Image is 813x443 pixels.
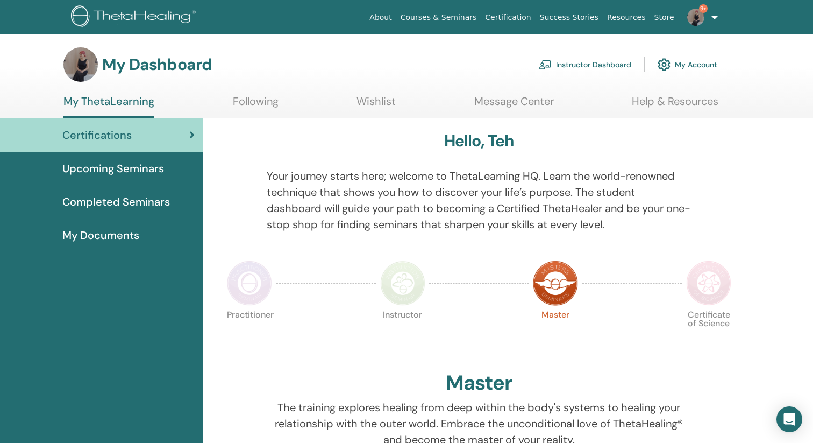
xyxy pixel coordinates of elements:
[776,406,802,432] div: Open Intercom Messenger
[650,8,679,27] a: Store
[658,55,671,74] img: cog.svg
[227,311,272,356] p: Practitioner
[632,95,718,116] a: Help & Resources
[444,131,515,151] h3: Hello, Teh
[396,8,481,27] a: Courses & Seminars
[686,311,731,356] p: Certificate of Science
[533,311,578,356] p: Master
[539,60,552,69] img: chalkboard-teacher.svg
[699,4,708,13] span: 9+
[267,168,691,233] p: Your journey starts here; welcome to ThetaLearning HQ. Learn the world-renowned technique that sh...
[536,8,603,27] a: Success Stories
[365,8,396,27] a: About
[658,53,717,76] a: My Account
[686,261,731,306] img: Certificate of Science
[62,160,164,177] span: Upcoming Seminars
[687,9,704,26] img: default.jpg
[62,127,132,143] span: Certifications
[380,261,425,306] img: Instructor
[539,53,631,76] a: Instructor Dashboard
[474,95,554,116] a: Message Center
[533,261,578,306] img: Master
[63,47,98,82] img: default.jpg
[102,55,212,74] h3: My Dashboard
[603,8,650,27] a: Resources
[380,311,425,356] p: Instructor
[356,95,396,116] a: Wishlist
[71,5,199,30] img: logo.png
[446,371,512,396] h2: Master
[227,261,272,306] img: Practitioner
[233,95,279,116] a: Following
[63,95,154,118] a: My ThetaLearning
[62,227,139,243] span: My Documents
[62,194,170,210] span: Completed Seminars
[481,8,535,27] a: Certification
